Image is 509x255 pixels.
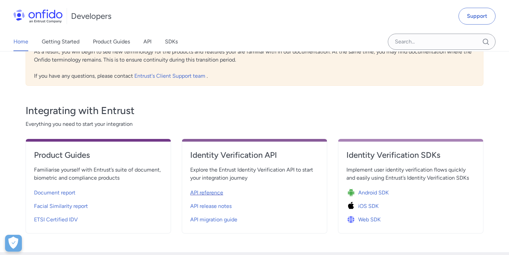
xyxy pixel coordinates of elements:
[34,212,163,225] a: ETSI Certified IDV
[190,189,223,197] span: API reference
[34,150,163,160] h4: Product Guides
[190,166,319,182] span: Explore the Entrust Identity Verification API to start your integration journey
[13,32,28,51] a: Home
[26,120,483,128] span: Everything you need to start your integration
[459,8,496,25] a: Support
[5,235,22,252] button: Open Preferences
[190,202,232,210] span: API release notes
[346,215,358,224] img: Icon Web SDK
[358,216,381,224] span: Web SDK
[42,32,79,51] a: Getting Started
[143,32,151,51] a: API
[190,212,319,225] a: API migration guide
[190,185,319,198] a: API reference
[346,198,475,212] a: Icon iOS SDKiOS SDK
[346,212,475,225] a: Icon Web SDKWeb SDK
[26,104,483,117] h3: Integrating with Entrust
[34,202,88,210] span: Facial Similarity report
[34,189,75,197] span: Document report
[34,185,163,198] a: Document report
[358,202,379,210] span: iOS SDK
[190,150,319,166] a: Identity Verification API
[34,198,163,212] a: Facial Similarity report
[190,198,319,212] a: API release notes
[34,216,78,224] span: ETSI Certified IDV
[388,34,496,50] input: Onfido search input field
[190,150,319,160] h4: Identity Verification API
[346,166,475,182] span: Implement user identity verification flows quickly and easily using Entrust’s Identity Verificati...
[346,150,475,160] h4: Identity Verification SDKs
[93,32,130,51] a: Product Guides
[346,150,475,166] a: Identity Verification SDKs
[346,188,358,197] img: Icon Android SDK
[34,150,163,166] a: Product Guides
[190,216,237,224] span: API migration guide
[346,185,475,198] a: Icon Android SDKAndroid SDK
[5,235,22,252] div: Cookie Preferences
[13,9,63,23] img: Onfido Logo
[346,202,358,211] img: Icon iOS SDK
[34,166,163,182] span: Familiarise yourself with Entrust’s suite of document, biometric and compliance products
[134,73,207,79] a: Entrust's Client Support team
[26,26,483,86] div: Following the acquisition of Onfido by Entrust, Onfido is now Entrust Identity Verification. As a...
[165,32,178,51] a: SDKs
[71,11,111,22] h1: Developers
[358,189,389,197] span: Android SDK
